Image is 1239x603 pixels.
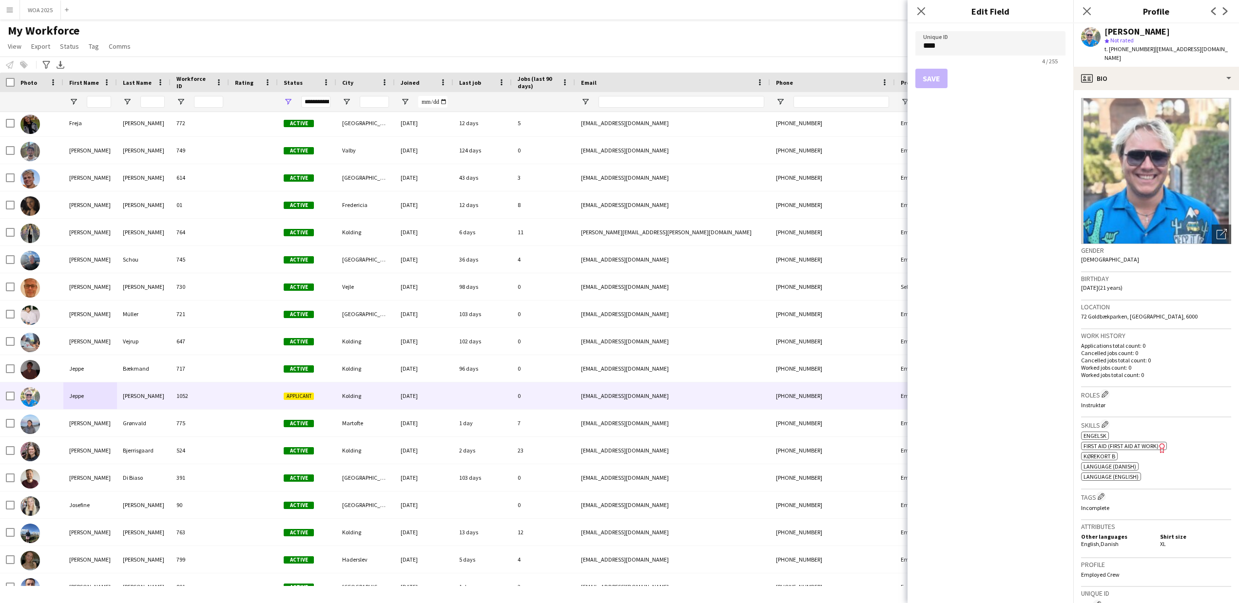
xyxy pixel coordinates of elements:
[512,301,575,327] div: 0
[1081,302,1231,311] h3: Location
[171,164,229,191] div: 614
[284,229,314,236] span: Active
[8,23,79,38] span: My Workforce
[336,464,395,491] div: [GEOGRAPHIC_DATA]
[575,273,770,300] div: [EMAIL_ADDRESS][DOMAIN_NAME]
[336,219,395,245] div: Kolding
[575,355,770,382] div: [EMAIL_ADDRESS][DOMAIN_NAME]
[1081,491,1231,502] h3: Tags
[895,491,957,518] div: Employed Crew
[1160,533,1231,540] h5: Shirt size
[770,519,895,546] div: [PHONE_NUMBER]
[336,410,395,436] div: Martofte
[770,573,895,600] div: [PHONE_NUMBER]
[395,464,453,491] div: [DATE]
[336,546,395,573] div: Haderslev
[453,437,512,464] div: 2 days
[395,437,453,464] div: [DATE]
[1104,45,1155,53] span: t. [PHONE_NUMBER]
[512,355,575,382] div: 0
[575,519,770,546] div: [EMAIL_ADDRESS][DOMAIN_NAME]
[453,246,512,273] div: 36 days
[512,110,575,136] div: 5
[770,491,895,518] div: [PHONE_NUMBER]
[770,464,895,491] div: [PHONE_NUMBER]
[171,491,229,518] div: 90
[171,301,229,327] div: 721
[117,546,171,573] div: [PERSON_NAME]
[395,246,453,273] div: [DATE]
[20,305,40,325] img: Jens Müller
[63,410,117,436] div: [PERSON_NAME]
[770,328,895,355] div: [PHONE_NUMBER]
[1081,342,1231,349] p: Applications total count: 0
[401,79,420,86] span: Joined
[20,469,40,489] img: Johannes Di Biaso
[284,502,314,509] span: Active
[901,79,920,86] span: Profile
[895,464,957,491] div: Employed Crew
[117,519,171,546] div: [PERSON_NAME]
[284,120,314,127] span: Active
[284,365,314,373] span: Active
[770,137,895,164] div: [PHONE_NUMBER]
[459,79,481,86] span: Last job
[171,110,229,136] div: 772
[895,328,957,355] div: Employed Crew
[395,519,453,546] div: [DATE]
[1081,357,1231,364] p: Cancelled jobs total count: 0
[63,546,117,573] div: [PERSON_NAME]
[1084,463,1136,470] span: Language (Danish)
[171,382,229,409] div: 1052
[63,273,117,300] div: [PERSON_NAME]
[284,338,314,345] span: Active
[63,137,117,164] div: [PERSON_NAME]
[171,355,229,382] div: 717
[575,410,770,436] div: [EMAIL_ADDRESS][DOMAIN_NAME]
[336,573,395,600] div: [GEOGRAPHIC_DATA]
[512,573,575,600] div: 2
[336,191,395,218] div: Fredericia
[895,273,957,300] div: Self-employed Crew
[63,355,117,382] div: Jeppe
[284,174,314,182] span: Active
[284,529,314,536] span: Active
[1081,331,1231,340] h3: Work history
[176,75,212,90] span: Workforce ID
[336,164,395,191] div: [GEOGRAPHIC_DATA]
[453,191,512,218] div: 12 days
[31,42,50,51] span: Export
[336,273,395,300] div: Vejle
[194,96,223,108] input: Workforce ID Filter Input
[770,382,895,409] div: [PHONE_NUMBER]
[123,79,152,86] span: Last Name
[453,301,512,327] div: 103 days
[176,97,185,106] button: Open Filter Menu
[117,328,171,355] div: Vejrup
[895,164,957,191] div: Employed Crew
[117,137,171,164] div: [PERSON_NAME]
[453,164,512,191] div: 43 days
[770,437,895,464] div: [PHONE_NUMBER]
[284,256,314,264] span: Active
[512,164,575,191] div: 3
[171,410,229,436] div: 775
[1081,571,1231,578] p: Employed Crew
[1081,589,1231,598] h3: Unique ID
[117,464,171,491] div: Di Biaso
[575,219,770,245] div: [PERSON_NAME][EMAIL_ADDRESS][PERSON_NAME][DOMAIN_NAME]
[770,110,895,136] div: [PHONE_NUMBER]
[395,382,453,409] div: [DATE]
[20,169,40,188] img: Henk Sanderhoff
[575,437,770,464] div: [EMAIL_ADDRESS][DOMAIN_NAME]
[1084,442,1159,450] span: First Aid (First Aid At Work)
[284,147,314,154] span: Active
[395,355,453,382] div: [DATE]
[117,246,171,273] div: Schou
[20,79,37,86] span: Photo
[581,97,590,106] button: Open Filter Menu
[1081,419,1231,430] h3: Skills
[235,79,253,86] span: Rating
[117,219,171,245] div: [PERSON_NAME]
[20,224,40,243] img: Isabella Gehlen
